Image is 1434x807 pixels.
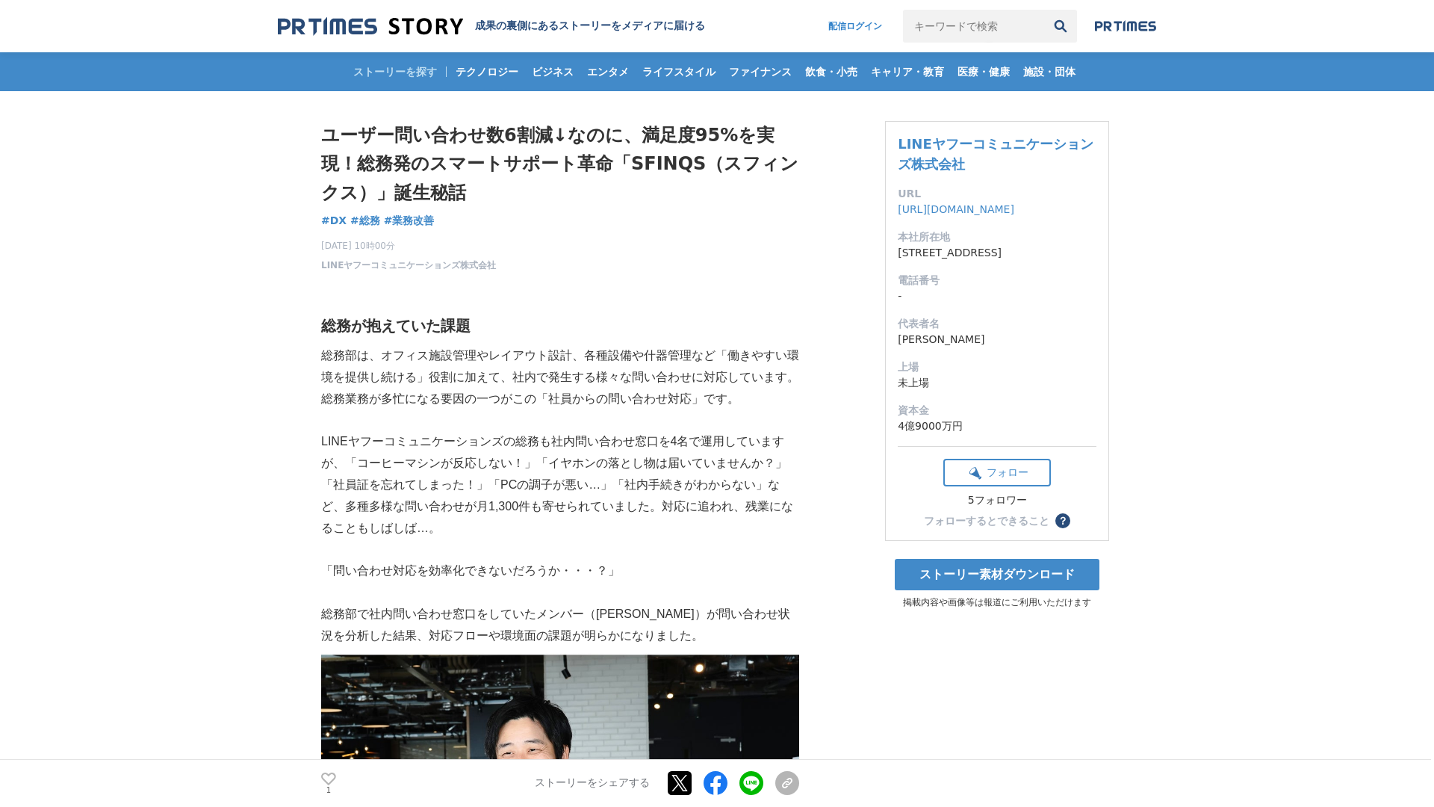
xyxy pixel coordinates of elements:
a: エンタメ [581,52,635,91]
a: LINEヤフーコミュニケーションズ株式会社 [321,259,496,272]
p: ストーリーをシェアする [535,777,650,791]
button: 検索 [1044,10,1077,43]
a: 施設・団体 [1017,52,1081,91]
p: 掲載内容や画像等は報道にご利用いただけます [885,596,1109,609]
dt: 本社所在地 [898,229,1096,245]
a: テクノロジー [450,52,524,91]
p: 総務部は、オフィス施設管理やレイアウト設計、各種設備や什器管理など「働きやすい環境を提供し続ける」役割に加えて、社内で発生する様々な問い合わせに対応しています。 [321,345,799,389]
a: #総務 [350,213,380,229]
dt: 上場 [898,359,1096,375]
span: 飲食・小売 [799,65,863,78]
img: 成果の裏側にあるストーリーをメディアに届ける [278,16,463,37]
a: 配信ログイン [813,10,897,43]
button: ？ [1055,513,1070,528]
span: 医療・健康 [952,65,1016,78]
a: [URL][DOMAIN_NAME] [898,203,1014,215]
input: キーワードで検索 [903,10,1044,43]
a: ビジネス [526,52,580,91]
dt: 資本金 [898,403,1096,418]
span: テクノロジー [450,65,524,78]
p: LINEヤフーコミュニケーションズの総務も社内問い合わせ窓口を4名で運用していますが、「コーヒーマシンが反応しない！」「イヤホンの落とし物は届いていませんか？」「社員証を忘れてしまった！」「PC... [321,431,799,539]
span: 施設・団体 [1017,65,1081,78]
span: #DX [321,214,347,227]
h2: 成果の裏側にあるストーリーをメディアに届ける [475,19,705,33]
a: 飲食・小売 [799,52,863,91]
strong: 総務が抱えていた課題 [321,318,471,334]
a: #DX [321,213,347,229]
a: キャリア・教育 [865,52,950,91]
dd: 4億9000万円 [898,418,1096,434]
button: フォロー [943,459,1051,486]
dd: [STREET_ADDRESS] [898,245,1096,261]
a: 成果の裏側にあるストーリーをメディアに届ける 成果の裏側にあるストーリーをメディアに届ける [278,16,705,37]
a: ライフスタイル [636,52,721,91]
dd: [PERSON_NAME] [898,332,1096,347]
dt: 代表者名 [898,316,1096,332]
span: ファイナンス [723,65,798,78]
span: ？ [1058,516,1068,526]
p: 総務業務が多忙になる要因の一つがこの「社員からの問い合わせ対応」です。 [321,389,799,410]
a: 医療・健康 [952,52,1016,91]
p: 総務部で社内問い合わせ窓口をしていたメンバー（[PERSON_NAME]）が問い合わせ状況を分析した結果、対応フローや環境面の課題が明らかになりました。 [321,604,799,647]
a: ストーリー素材ダウンロード [895,559,1099,590]
span: #総務 [350,214,380,227]
dd: 未上場 [898,375,1096,391]
h1: ユーザー問い合わせ数6割減↓なのに、満足度95%を実現！総務発のスマートサポート革命「SFINQS（スフィンクス）」誕生秘話 [321,121,799,207]
a: LINEヤフーコミュニケーションズ株式会社 [898,136,1093,172]
p: 「問い合わせ対応を効率化できないだろうか・・・？」 [321,560,799,582]
img: prtimes [1095,20,1156,32]
span: キャリア・教育 [865,65,950,78]
span: エンタメ [581,65,635,78]
dt: URL [898,186,1096,202]
div: 5フォロワー [943,494,1051,507]
span: #業務改善 [384,214,435,227]
a: ファイナンス [723,52,798,91]
a: #業務改善 [384,213,435,229]
div: フォローするとできること [924,516,1049,526]
span: ビジネス [526,65,580,78]
span: ライフスタイル [636,65,721,78]
dd: - [898,288,1096,304]
p: 1 [321,787,336,794]
dt: 電話番号 [898,273,1096,288]
span: [DATE] 10時00分 [321,239,496,253]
